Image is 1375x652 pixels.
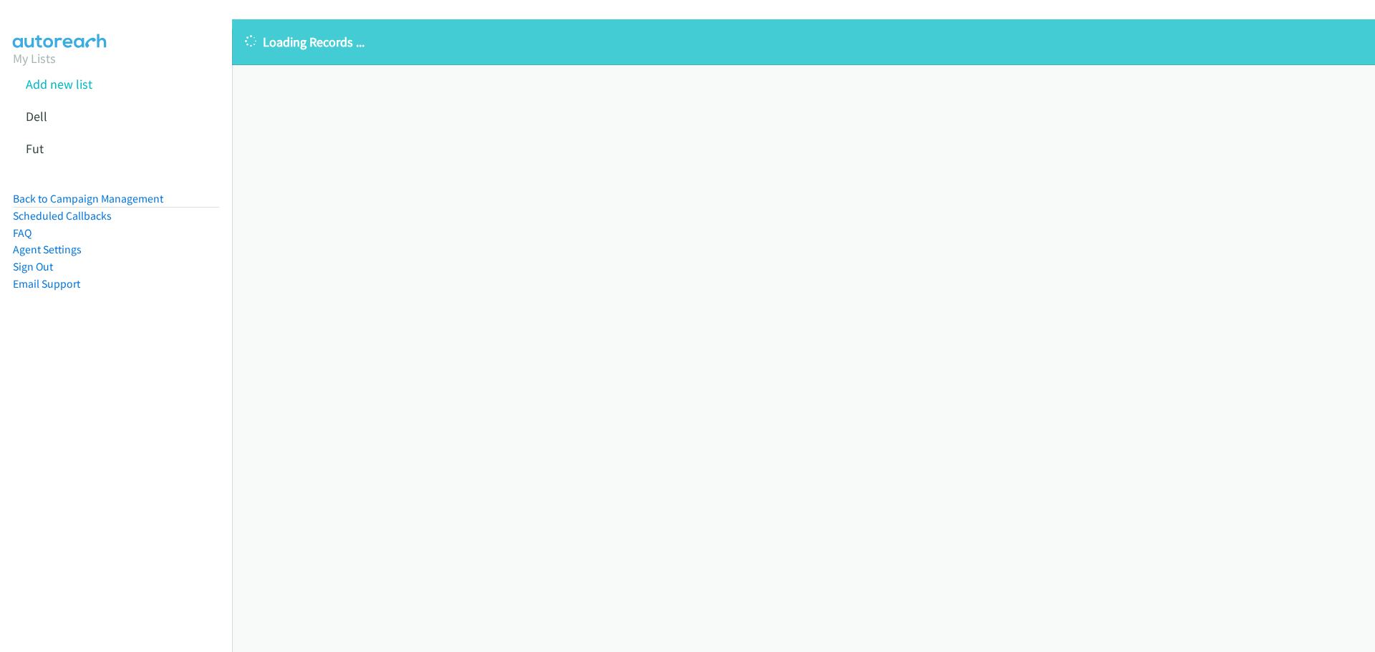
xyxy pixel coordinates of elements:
a: Sign Out [13,260,53,273]
a: Fut [26,140,44,157]
a: Agent Settings [13,243,82,256]
a: FAQ [13,226,32,240]
p: Loading Records ... [245,32,1362,52]
a: Back to Campaign Management [13,192,163,205]
a: Scheduled Callbacks [13,209,112,223]
a: Add new list [26,76,92,92]
a: My Lists [13,50,56,67]
a: Email Support [13,277,80,291]
a: Dell [26,108,47,125]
